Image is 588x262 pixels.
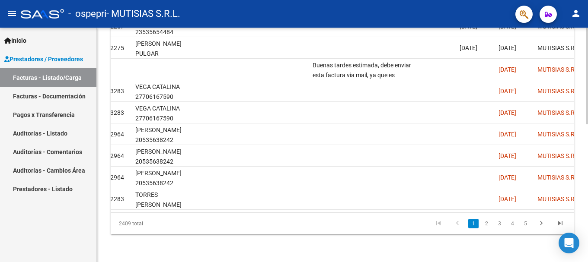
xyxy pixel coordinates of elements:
[110,173,124,183] div: 2964
[499,66,516,73] span: [DATE]
[313,62,411,98] span: Buenas tardes estimada, debe enviar esta factura via mail, ya que es genérica. Gracias! Saludos [...
[106,4,180,23] span: - MUTISIAS S.R.L.
[506,216,519,231] li: page 4
[135,82,198,102] div: VEGA CATALINA 27706167590
[68,4,106,23] span: - ospepri
[519,216,532,231] li: page 5
[552,219,569,228] a: go to last page
[135,125,198,145] div: [PERSON_NAME] 20535638242
[135,147,198,167] div: [PERSON_NAME] 20535638242
[467,216,480,231] li: page 1
[537,88,582,95] span: MUTISIAS S.R.L.
[110,194,124,204] div: 2283
[7,8,17,19] mat-icon: menu
[559,233,579,253] div: Open Intercom Messenger
[460,44,477,51] span: [DATE]
[494,219,505,228] a: 3
[111,213,202,234] div: 2409 total
[499,196,516,202] span: [DATE]
[499,174,516,181] span: [DATE]
[135,39,198,78] div: [PERSON_NAME] PULGAR [PERSON_NAME] 20567576133
[110,43,124,53] div: 2275
[468,219,479,228] a: 1
[493,216,506,231] li: page 3
[533,219,550,228] a: go to next page
[110,129,124,139] div: 2964
[537,131,582,138] span: MUTISIAS S.R.L.
[480,216,493,231] li: page 2
[537,152,582,159] span: MUTISIAS S.R.L.
[135,104,198,123] div: VEGA CATALINA 27706167590
[481,219,492,228] a: 2
[499,131,516,138] span: [DATE]
[537,196,582,202] span: MUTISIAS S.R.L.
[499,109,516,116] span: [DATE]
[449,219,466,228] a: go to previous page
[135,168,198,188] div: [PERSON_NAME] 20535638242
[520,219,530,228] a: 5
[537,44,582,51] span: MUTISIAS S.R.L.
[110,108,124,118] div: 3283
[430,219,447,228] a: go to first page
[537,109,582,116] span: MUTISIAS S.R.L.
[110,151,124,161] div: 2964
[499,44,516,51] span: [DATE]
[4,54,83,64] span: Prestadores / Proveedores
[571,8,581,19] mat-icon: person
[537,174,582,181] span: MUTISIAS S.R.L.
[110,86,124,96] div: 3283
[4,36,26,45] span: Inicio
[507,219,518,228] a: 4
[135,190,198,219] div: TORRES [PERSON_NAME] 20477868046
[499,152,516,159] span: [DATE]
[499,88,516,95] span: [DATE]
[537,66,582,73] span: MUTISIAS S.R.L.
